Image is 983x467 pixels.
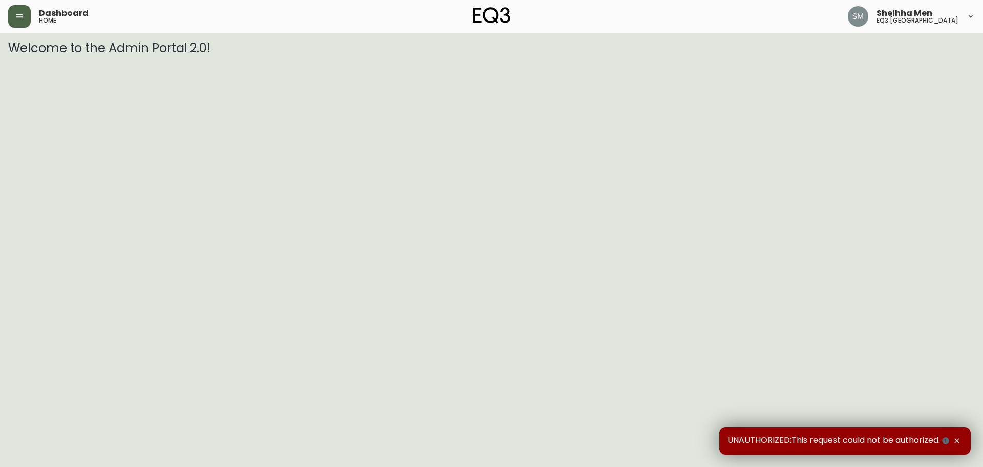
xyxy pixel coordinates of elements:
h3: Welcome to the Admin Portal 2.0! [8,41,975,55]
h5: eq3 [GEOGRAPHIC_DATA] [877,17,958,24]
span: UNAUTHORIZED:This request could not be authorized. [728,435,951,446]
img: logo [473,7,510,24]
span: Sheihha Men [877,9,932,17]
span: Dashboard [39,9,89,17]
img: cfa6f7b0e1fd34ea0d7b164297c1067f [848,6,868,27]
h5: home [39,17,56,24]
